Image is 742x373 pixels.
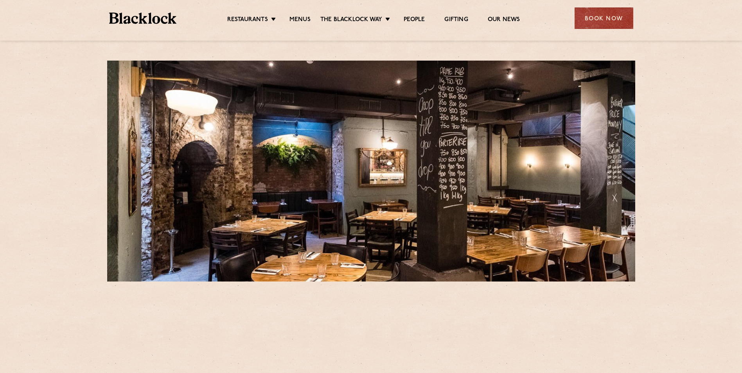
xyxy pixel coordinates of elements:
a: Menus [289,16,311,25]
a: Gifting [444,16,468,25]
a: Our News [488,16,520,25]
div: Book Now [575,7,633,29]
a: The Blacklock Way [320,16,382,25]
a: Restaurants [227,16,268,25]
img: BL_Textured_Logo-footer-cropped.svg [109,13,177,24]
a: People [404,16,425,25]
